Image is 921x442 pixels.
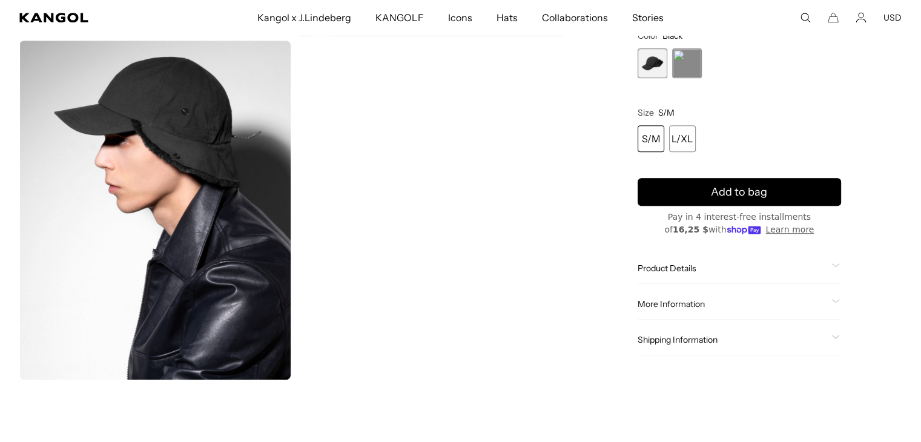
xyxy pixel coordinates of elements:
[638,48,667,78] label: Black
[638,263,827,274] span: Product Details
[662,30,682,41] span: Black
[672,48,702,78] div: 2 of 2
[638,125,664,152] div: S/M
[658,107,675,118] span: S/M
[800,12,811,23] summary: Search here
[19,13,170,22] a: Kangol
[883,12,902,23] button: USD
[828,12,839,23] button: Cart
[856,12,867,23] a: Account
[19,41,291,380] img: black
[638,107,654,118] span: Size
[672,48,702,78] label: Rustic Caramel
[638,178,841,206] button: Add to bag
[638,48,667,78] div: 1 of 2
[638,299,827,309] span: More Information
[669,125,696,152] div: L/XL
[638,30,658,41] span: Color
[638,334,827,345] span: Shipping Information
[711,184,767,200] span: Add to bag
